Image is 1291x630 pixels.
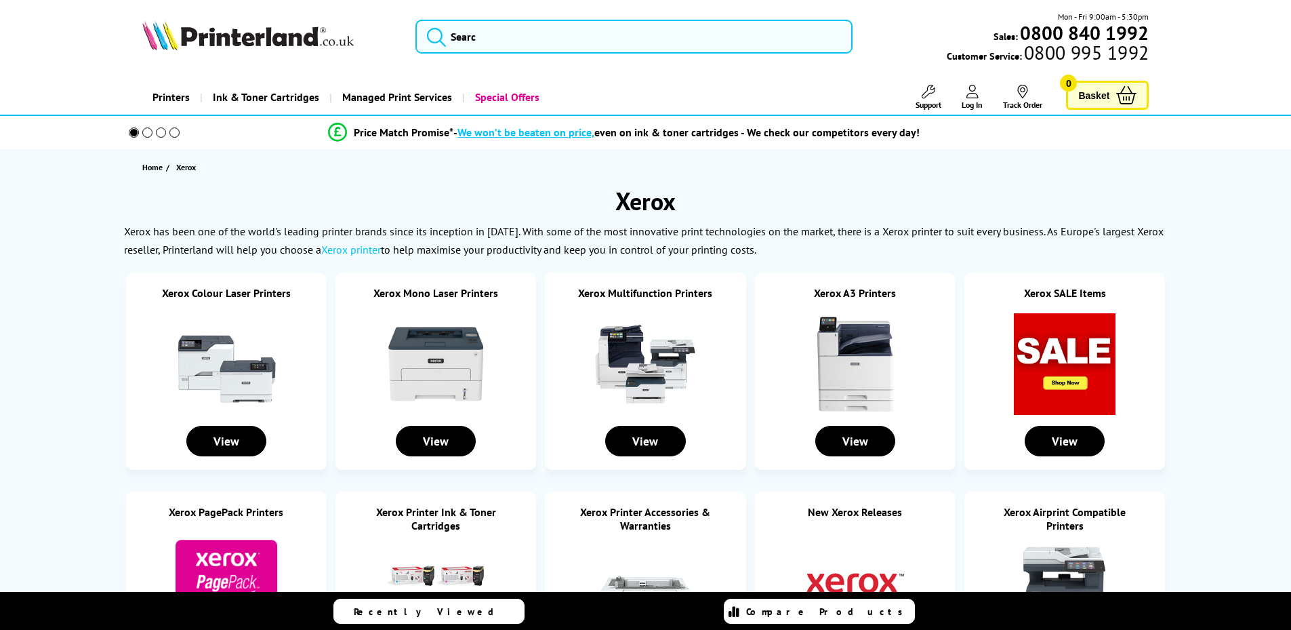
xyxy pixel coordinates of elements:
span: Log In [962,100,983,110]
span: We won’t be beaten on price, [457,125,594,139]
div: View [605,426,685,456]
span: 0800 995 1992 [1022,46,1149,59]
div: View [186,426,266,456]
h1: Xerox [117,185,1174,217]
div: View [815,426,895,456]
img: Xerox Multifunction Printers [594,313,696,415]
a: Xerox Printer Accessories & Warranties [580,505,710,532]
a: Recently Viewed [333,599,525,624]
span: Mon - Fri 9:00am - 5:30pm [1058,10,1149,23]
a: Printerland Logo [142,20,399,53]
span: Basket [1078,86,1109,104]
div: - even on ink & toner cartridges - We check our competitors every day! [453,125,920,139]
a: Track Order [1003,85,1042,110]
span: 0 [1060,75,1077,92]
b: 0800 840 1992 [1020,20,1149,45]
a: Printers [142,80,200,115]
a: 0800 840 1992 [1018,26,1149,39]
div: View [396,426,476,456]
a: Support [916,85,941,110]
li: modal_Promise [110,121,1139,144]
span: Price Match Promise* [354,125,453,139]
span: Sales: [993,30,1018,43]
img: Xerox Colour Laser Printers [176,313,277,415]
a: View [815,435,895,448]
a: Xerox A3 Printers [814,286,896,300]
img: Xerox Mono Laser Printers [385,313,487,415]
a: Basket 0 [1066,81,1149,110]
a: Xerox Colour Laser Printers [162,286,291,300]
img: Xerox SALE Items [1014,313,1115,415]
a: New Xerox Releases [808,505,902,519]
a: Xerox SALE Items [1024,286,1106,300]
a: Xerox Printer Ink & Toner Cartridges [376,505,496,532]
span: Support [916,100,941,110]
a: View [605,435,685,448]
a: Home [142,160,166,174]
img: Xerox A3 Printers [804,313,906,415]
a: View [1025,435,1105,448]
a: Log In [962,85,983,110]
a: View [396,435,476,448]
span: Ink & Toner Cartridges [213,80,319,115]
a: Xerox Mono Laser Printers [373,286,498,300]
span: Customer Service: [947,46,1149,62]
a: Xerox printer [321,243,381,256]
span: Xerox [176,162,196,172]
a: Managed Print Services [329,80,462,115]
input: Searc [415,20,853,54]
a: Xerox Multifunction Printers [578,286,712,300]
span: Recently Viewed [354,606,508,618]
a: Xerox PagePack Printers [169,505,283,519]
a: Compare Products [724,599,915,624]
img: Printerland Logo [142,20,354,50]
div: View [1025,426,1105,456]
a: Special Offers [462,80,550,115]
a: View [186,435,266,448]
p: Xerox has been one of the world's leading printer brands since its inception in [DATE]. With some... [124,224,1164,256]
a: Xerox Airprint Compatible Printers [1004,505,1126,532]
a: Ink & Toner Cartridges [200,80,329,115]
span: Compare Products [746,606,910,618]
